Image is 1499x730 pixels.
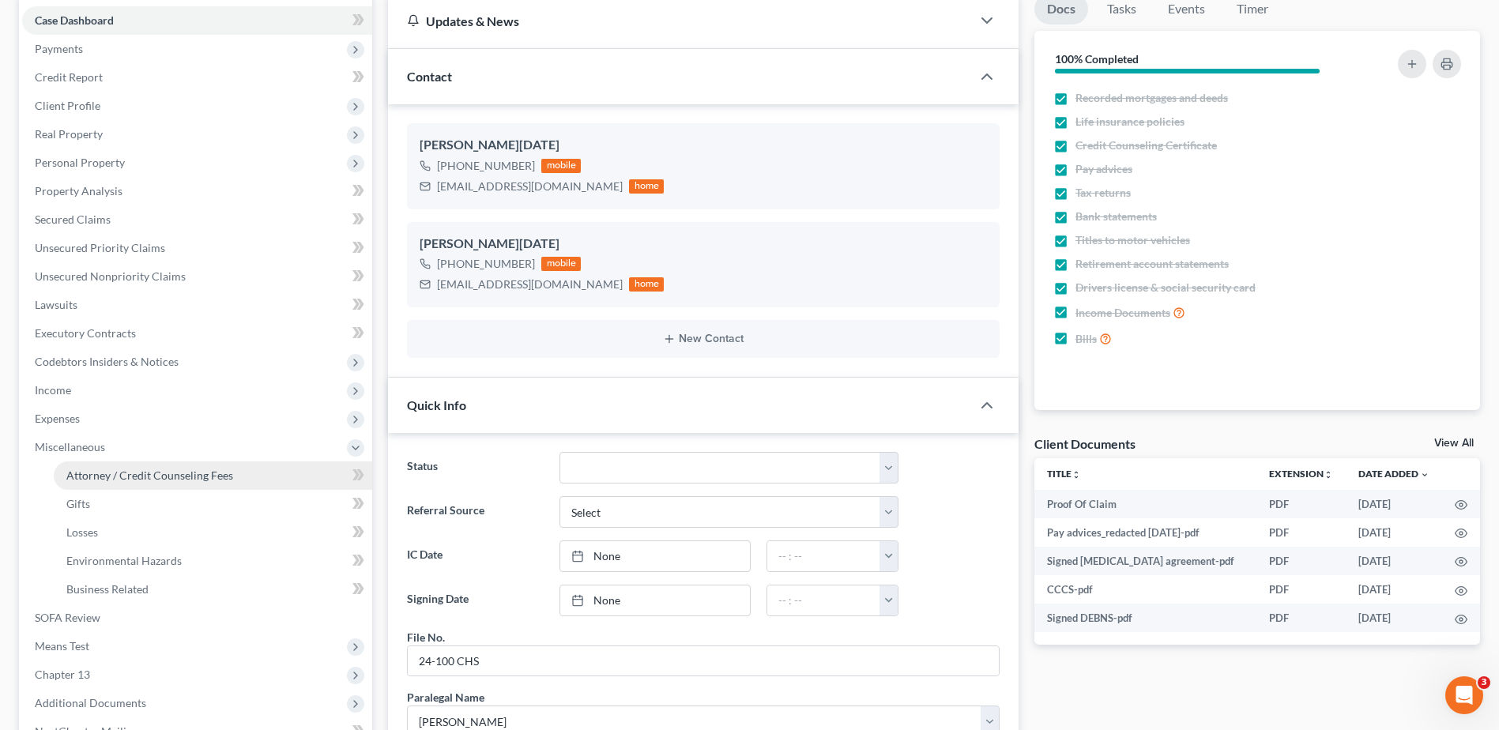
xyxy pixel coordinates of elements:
span: Miscellaneous [35,440,105,453]
span: Contact [407,69,452,84]
span: Pay advices [1075,161,1132,177]
a: Unsecured Priority Claims [22,234,372,262]
span: Executory Contracts [35,326,136,340]
span: Secured Claims [35,213,111,226]
td: [DATE] [1346,490,1442,518]
td: Proof Of Claim [1034,490,1256,518]
span: Business Related [66,582,149,596]
strong: 100% Completed [1055,52,1139,66]
span: Additional Documents [35,696,146,709]
input: -- : -- [767,541,880,571]
td: CCCS-pdf [1034,575,1256,604]
div: [PERSON_NAME][DATE] [420,136,987,155]
span: Codebtors Insiders & Notices [35,355,179,368]
span: SOFA Review [35,611,100,624]
td: [DATE] [1346,547,1442,575]
label: IC Date [399,540,551,572]
td: Signed DEBNS-pdf [1034,604,1256,632]
a: Titleunfold_more [1047,468,1081,480]
td: Pay advices_redacted [DATE]-pdf [1034,518,1256,547]
a: View All [1434,438,1474,449]
a: SOFA Review [22,604,372,632]
span: Real Property [35,127,103,141]
a: None [560,585,750,615]
button: New Contact [420,333,987,345]
div: mobile [541,257,581,271]
span: Quick Info [407,397,466,412]
td: PDF [1256,604,1346,632]
span: Case Dashboard [35,13,114,27]
div: Paralegal Name [407,689,484,706]
iframe: Intercom live chat [1445,676,1483,714]
span: 3 [1478,676,1490,689]
span: Personal Property [35,156,125,169]
span: Lawsuits [35,298,77,311]
input: -- [408,646,999,676]
td: PDF [1256,490,1346,518]
span: Retirement account statements [1075,256,1229,272]
span: Bills [1075,331,1097,347]
td: [DATE] [1346,604,1442,632]
span: Drivers license & social security card [1075,280,1256,295]
a: Case Dashboard [22,6,372,35]
span: Income Documents [1075,305,1170,321]
label: Referral Source [399,496,551,528]
a: Property Analysis [22,177,372,205]
div: [PHONE_NUMBER] [437,256,535,272]
a: None [560,541,750,571]
div: Updates & News [407,13,952,29]
span: Income [35,383,71,397]
td: PDF [1256,518,1346,547]
span: Environmental Hazards [66,554,182,567]
label: Signing Date [399,585,551,616]
span: Client Profile [35,99,100,112]
td: Signed [MEDICAL_DATA] agreement-pdf [1034,547,1256,575]
span: Expenses [35,412,80,425]
span: Life insurance policies [1075,114,1185,130]
div: home [629,179,664,194]
a: Executory Contracts [22,319,372,348]
div: [EMAIL_ADDRESS][DOMAIN_NAME] [437,277,623,292]
a: Lawsuits [22,291,372,319]
span: Unsecured Priority Claims [35,241,165,254]
div: mobile [541,159,581,173]
a: Attorney / Credit Counseling Fees [54,461,372,490]
label: Status [399,452,551,484]
a: Extensionunfold_more [1269,468,1333,480]
span: Attorney / Credit Counseling Fees [66,468,233,482]
div: File No. [407,629,445,645]
a: Unsecured Nonpriority Claims [22,262,372,291]
div: [PHONE_NUMBER] [437,158,535,174]
td: [DATE] [1346,575,1442,604]
span: Recorded mortgages and deeds [1075,90,1228,106]
span: Payments [35,42,83,55]
span: Titles to motor vehicles [1075,232,1190,248]
span: Bank statements [1075,209,1157,224]
div: Client Documents [1034,435,1136,452]
span: Means Test [35,639,89,653]
a: Losses [54,518,372,547]
input: -- : -- [767,585,880,615]
a: Date Added expand_more [1358,468,1429,480]
span: Credit Counseling Certificate [1075,137,1217,153]
i: expand_more [1420,470,1429,480]
span: Unsecured Nonpriority Claims [35,269,186,283]
i: unfold_more [1324,470,1333,480]
span: Tax returns [1075,185,1131,201]
td: [DATE] [1346,518,1442,547]
a: Secured Claims [22,205,372,234]
span: Property Analysis [35,184,122,198]
div: [PERSON_NAME][DATE] [420,235,987,254]
span: Gifts [66,497,90,510]
td: PDF [1256,547,1346,575]
span: Losses [66,525,98,539]
a: Business Related [54,575,372,604]
div: [EMAIL_ADDRESS][DOMAIN_NAME] [437,179,623,194]
div: home [629,277,664,292]
span: Chapter 13 [35,668,90,681]
a: Gifts [54,490,372,518]
i: unfold_more [1072,470,1081,480]
td: PDF [1256,575,1346,604]
span: Credit Report [35,70,103,84]
a: Environmental Hazards [54,547,372,575]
